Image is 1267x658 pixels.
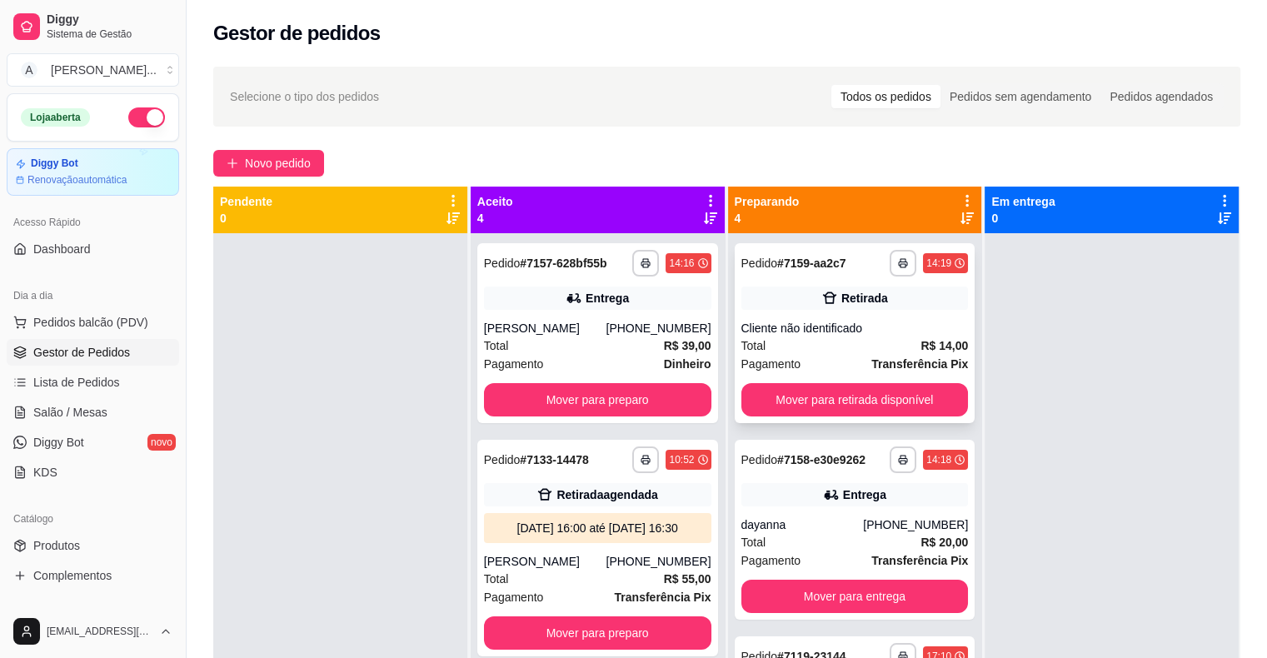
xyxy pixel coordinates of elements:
[484,320,606,336] div: [PERSON_NAME]
[7,339,179,366] a: Gestor de Pedidos
[741,355,801,373] span: Pagamento
[7,7,179,47] a: DiggySistema de Gestão
[606,553,711,570] div: [PHONE_NUMBER]
[484,336,509,355] span: Total
[7,562,179,589] a: Complementos
[991,210,1055,227] p: 0
[7,282,179,309] div: Dia a dia
[863,516,968,533] div: [PHONE_NUMBER]
[741,533,766,551] span: Total
[777,257,846,270] strong: # 7159-aa2c7
[33,241,91,257] span: Dashboard
[871,357,968,371] strong: Transferência Pix
[484,553,606,570] div: [PERSON_NAME]
[843,486,886,503] div: Entrega
[741,516,864,533] div: dayanna
[606,320,711,336] div: [PHONE_NUMBER]
[33,374,120,391] span: Lista de Pedidos
[520,453,589,466] strong: # 7133-14478
[7,399,179,426] a: Salão / Mesas
[7,459,179,486] a: KDS
[484,616,711,650] button: Mover para preparo
[128,107,165,127] button: Alterar Status
[220,193,272,210] p: Pendente
[7,53,179,87] button: Select a team
[213,20,381,47] h2: Gestor de pedidos
[741,453,778,466] span: Pedido
[741,320,969,336] div: Cliente não identificado
[7,611,179,651] button: [EMAIL_ADDRESS][DOMAIN_NAME]
[47,27,172,41] span: Sistema de Gestão
[484,383,711,416] button: Mover para preparo
[477,193,513,210] p: Aceito
[940,85,1100,108] div: Pedidos sem agendamento
[27,173,127,187] article: Renovação automática
[7,309,179,336] button: Pedidos balcão (PDV)
[33,464,57,481] span: KDS
[7,506,179,532] div: Catálogo
[47,625,152,638] span: [EMAIL_ADDRESS][DOMAIN_NAME]
[33,314,148,331] span: Pedidos balcão (PDV)
[735,193,800,210] p: Preparando
[47,12,172,27] span: Diggy
[220,210,272,227] p: 0
[520,257,606,270] strong: # 7157-628bf55b
[615,591,711,604] strong: Transferência Pix
[831,85,940,108] div: Todos os pedidos
[920,339,968,352] strong: R$ 14,00
[33,434,84,451] span: Diggy Bot
[586,290,629,307] div: Entrega
[669,257,694,270] div: 14:16
[1100,85,1222,108] div: Pedidos agendados
[735,210,800,227] p: 4
[741,336,766,355] span: Total
[7,369,179,396] a: Lista de Pedidos
[669,453,694,466] div: 10:52
[926,453,951,466] div: 14:18
[7,532,179,559] a: Produtos
[926,257,951,270] div: 14:19
[7,148,179,196] a: Diggy BotRenovaçãoautomática
[991,193,1055,210] p: Em entrega
[871,554,968,567] strong: Transferência Pix
[21,108,90,127] div: Loja aberta
[664,572,711,586] strong: R$ 55,00
[920,536,968,549] strong: R$ 20,00
[484,355,544,373] span: Pagamento
[741,257,778,270] span: Pedido
[51,62,157,78] div: [PERSON_NAME] ...
[227,157,238,169] span: plus
[230,87,379,106] span: Selecione o tipo dos pedidos
[33,344,130,361] span: Gestor de Pedidos
[33,537,80,554] span: Produtos
[484,453,521,466] span: Pedido
[31,157,78,170] article: Diggy Bot
[841,290,888,307] div: Retirada
[33,404,107,421] span: Salão / Mesas
[484,588,544,606] span: Pagamento
[664,339,711,352] strong: R$ 39,00
[213,150,324,177] button: Novo pedido
[477,210,513,227] p: 4
[484,570,509,588] span: Total
[777,453,865,466] strong: # 7158-e30e9262
[556,486,657,503] div: Retirada agendada
[33,567,112,584] span: Complementos
[741,383,969,416] button: Mover para retirada disponível
[664,357,711,371] strong: Dinheiro
[245,154,311,172] span: Novo pedido
[491,520,705,536] div: [DATE] 16:00 até [DATE] 16:30
[21,62,37,78] span: A
[741,551,801,570] span: Pagamento
[7,209,179,236] div: Acesso Rápido
[484,257,521,270] span: Pedido
[7,429,179,456] a: Diggy Botnovo
[7,236,179,262] a: Dashboard
[741,580,969,613] button: Mover para entrega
